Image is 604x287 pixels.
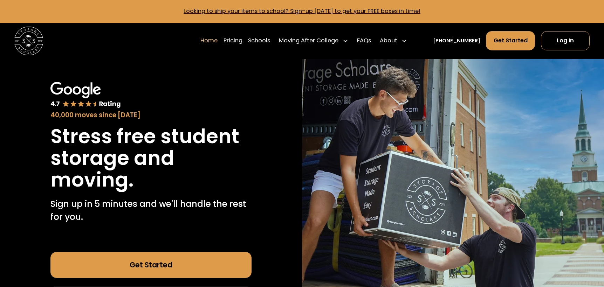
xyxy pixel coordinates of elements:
p: Sign up in 5 minutes and we'll handle the rest for you. [50,198,252,224]
h1: Stress free student storage and moving. [50,126,252,191]
a: Home [200,31,218,51]
a: Looking to ship your items to school? Sign-up [DATE] to get your FREE boxes in time! [184,7,420,15]
a: Get Started [486,31,535,50]
img: Storage Scholars main logo [14,27,43,55]
a: Get Started [50,252,252,278]
div: Moving After College [279,36,338,45]
a: FAQs [357,31,371,51]
div: About [377,31,410,51]
a: Pricing [224,31,242,51]
a: Schools [248,31,270,51]
img: Google 4.7 star rating [50,82,121,109]
a: [PHONE_NUMBER] [433,37,480,45]
div: Moving After College [276,31,351,51]
div: 40,000 moves since [DATE] [50,110,252,120]
a: Log In [541,31,590,50]
div: About [380,36,397,45]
